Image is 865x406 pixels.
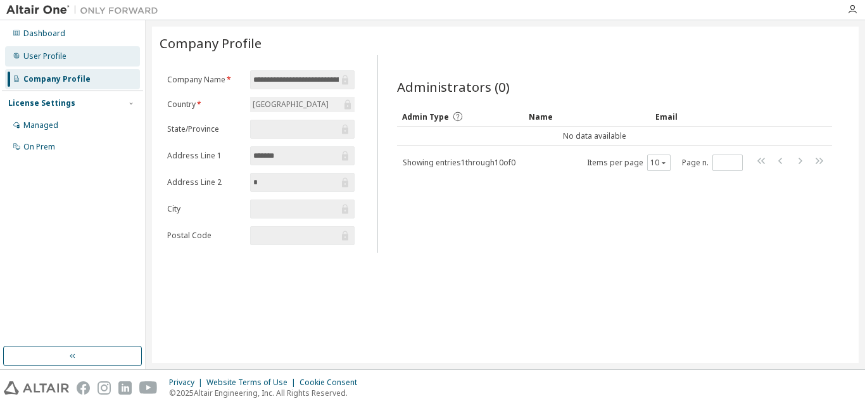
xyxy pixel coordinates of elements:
label: Postal Code [167,231,243,241]
img: altair_logo.svg [4,381,69,395]
div: Managed [23,120,58,130]
label: Country [167,99,243,110]
td: No data available [397,127,792,146]
label: Company Name [167,75,243,85]
div: Dashboard [23,29,65,39]
img: Altair One [6,4,165,16]
div: On Prem [23,142,55,152]
span: Company Profile [160,34,262,52]
p: © 2025 Altair Engineering, Inc. All Rights Reserved. [169,388,365,398]
img: youtube.svg [139,381,158,395]
div: Name [529,106,645,127]
label: Address Line 1 [167,151,243,161]
div: [GEOGRAPHIC_DATA] [251,98,331,111]
img: linkedin.svg [118,381,132,395]
div: Company Profile [23,74,91,84]
img: facebook.svg [77,381,90,395]
div: Privacy [169,377,206,388]
button: 10 [650,158,667,168]
span: Admin Type [402,111,449,122]
div: User Profile [23,51,66,61]
label: State/Province [167,124,243,134]
div: Email [655,106,723,127]
div: [GEOGRAPHIC_DATA] [250,97,355,112]
label: Address Line 2 [167,177,243,187]
span: Administrators (0) [397,78,510,96]
img: instagram.svg [98,381,111,395]
span: Page n. [682,155,743,171]
div: Cookie Consent [300,377,365,388]
div: Website Terms of Use [206,377,300,388]
span: Items per page [587,155,671,171]
span: Showing entries 1 through 10 of 0 [403,157,515,168]
label: City [167,204,243,214]
div: License Settings [8,98,75,108]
